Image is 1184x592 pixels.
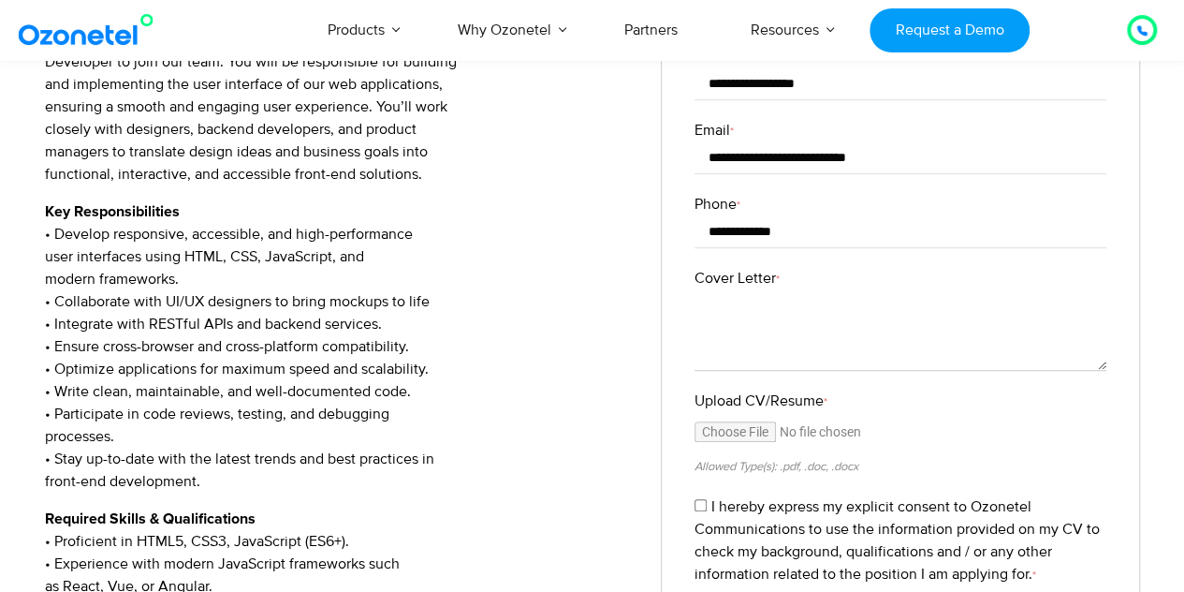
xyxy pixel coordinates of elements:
label: I hereby express my explicit consent to Ozonetel Communications to use the information provided o... [694,497,1100,584]
p: We are looking for a skilled and passionate Front-End Developer to join our team. You will be res... [45,6,634,185]
a: Request a Demo [870,8,1030,52]
small: Allowed Type(s): .pdf, .doc, .docx [694,459,858,474]
label: Phone [694,193,1106,215]
label: Upload CV/Resume [694,390,1106,412]
label: Cover Letter [694,267,1106,289]
label: Email [694,119,1106,141]
strong: Required Skills & Qualifications [45,511,256,526]
p: • Develop responsive, accessible, and high-performance user interfaces using HTML, CSS, JavaScrip... [45,200,634,493]
strong: Key Responsibilities [45,204,180,219]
